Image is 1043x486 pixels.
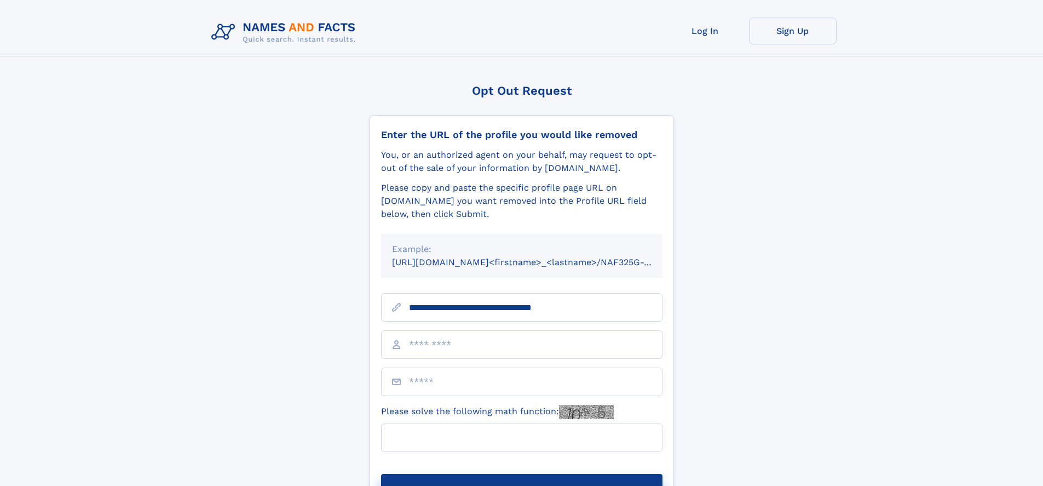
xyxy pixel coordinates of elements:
div: Please copy and paste the specific profile page URL on [DOMAIN_NAME] you want removed into the Pr... [381,181,662,221]
label: Please solve the following math function: [381,405,614,419]
div: Enter the URL of the profile you would like removed [381,129,662,141]
div: Example: [392,243,652,256]
div: Opt Out Request [370,84,674,98]
div: You, or an authorized agent on your behalf, may request to opt-out of the sale of your informatio... [381,148,662,175]
small: [URL][DOMAIN_NAME]<firstname>_<lastname>/NAF325G-xxxxxxxx [392,257,683,267]
a: Log In [661,18,749,44]
img: Logo Names and Facts [207,18,365,47]
a: Sign Up [749,18,837,44]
